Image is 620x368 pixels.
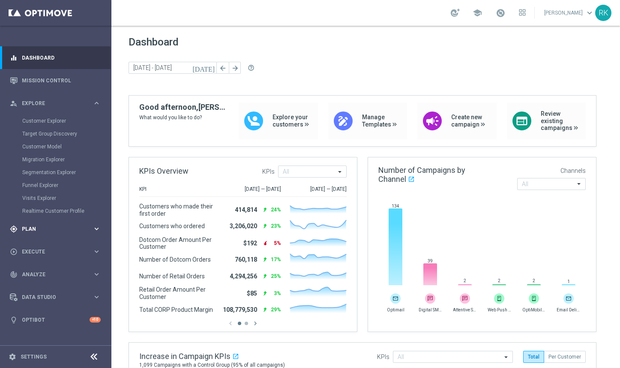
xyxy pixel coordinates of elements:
button: Data Studio keyboard_arrow_right [9,294,101,301]
div: Customer Explorer [22,115,111,127]
div: Execute [10,248,93,256]
a: Visits Explorer [22,195,89,202]
i: lightbulb [10,316,18,324]
i: keyboard_arrow_right [93,247,101,256]
span: Analyze [22,272,93,277]
div: +10 [90,317,101,323]
i: gps_fixed [10,225,18,233]
span: school [473,8,482,18]
div: Target Group Discovery [22,127,111,140]
div: Migration Explorer [22,153,111,166]
span: Execute [22,249,93,254]
a: Mission Control [22,69,101,92]
span: keyboard_arrow_down [585,8,594,18]
i: keyboard_arrow_right [93,225,101,233]
button: lightbulb Optibot +10 [9,317,101,323]
a: [PERSON_NAME]keyboard_arrow_down [543,6,595,19]
i: track_changes [10,271,18,278]
i: equalizer [10,54,18,62]
div: Mission Control [10,69,101,92]
a: Segmentation Explorer [22,169,89,176]
span: Plan [22,226,93,232]
a: Customer Model [22,143,89,150]
div: Segmentation Explorer [22,166,111,179]
i: keyboard_arrow_right [93,99,101,107]
div: Dashboard [10,46,101,69]
div: Analyze [10,271,93,278]
div: Visits Explorer [22,192,111,205]
div: Optibot [10,308,101,331]
a: Migration Explorer [22,156,89,163]
button: track_changes Analyze keyboard_arrow_right [9,271,101,278]
a: Settings [21,354,47,359]
button: person_search Explore keyboard_arrow_right [9,100,101,107]
div: Funnel Explorer [22,179,111,192]
a: Funnel Explorer [22,182,89,189]
div: Customer Model [22,140,111,153]
span: Explore [22,101,93,106]
div: Realtime Customer Profile [22,205,111,217]
div: Explore [10,100,93,107]
i: person_search [10,100,18,107]
button: Mission Control [9,77,101,84]
i: play_circle_outline [10,248,18,256]
a: Optibot [22,308,90,331]
span: Data Studio [22,295,93,300]
a: Target Group Discovery [22,130,89,137]
div: Plan [10,225,93,233]
button: gps_fixed Plan keyboard_arrow_right [9,226,101,232]
i: keyboard_arrow_right [93,270,101,278]
a: Customer Explorer [22,118,89,124]
button: play_circle_outline Execute keyboard_arrow_right [9,248,101,255]
i: keyboard_arrow_right [93,293,101,301]
a: Dashboard [22,46,101,69]
div: Data Studio [10,293,93,301]
div: RK [595,5,611,21]
a: Realtime Customer Profile [22,208,89,214]
i: settings [9,353,16,361]
button: equalizer Dashboard [9,54,101,61]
